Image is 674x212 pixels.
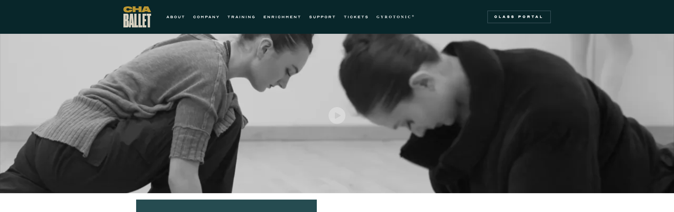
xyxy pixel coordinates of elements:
[263,13,302,21] a: ENRICHMENT
[412,14,415,18] sup: ®
[123,6,151,27] a: home
[227,13,256,21] a: TRAINING
[377,15,412,19] strong: GYROTONIC
[193,13,220,21] a: COMPANY
[377,13,415,21] a: GYROTONIC®
[166,13,185,21] a: ABOUT
[491,14,547,19] div: Class Portal
[344,13,369,21] a: TICKETS
[309,13,336,21] a: SUPPORT
[487,11,551,23] a: Class Portal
